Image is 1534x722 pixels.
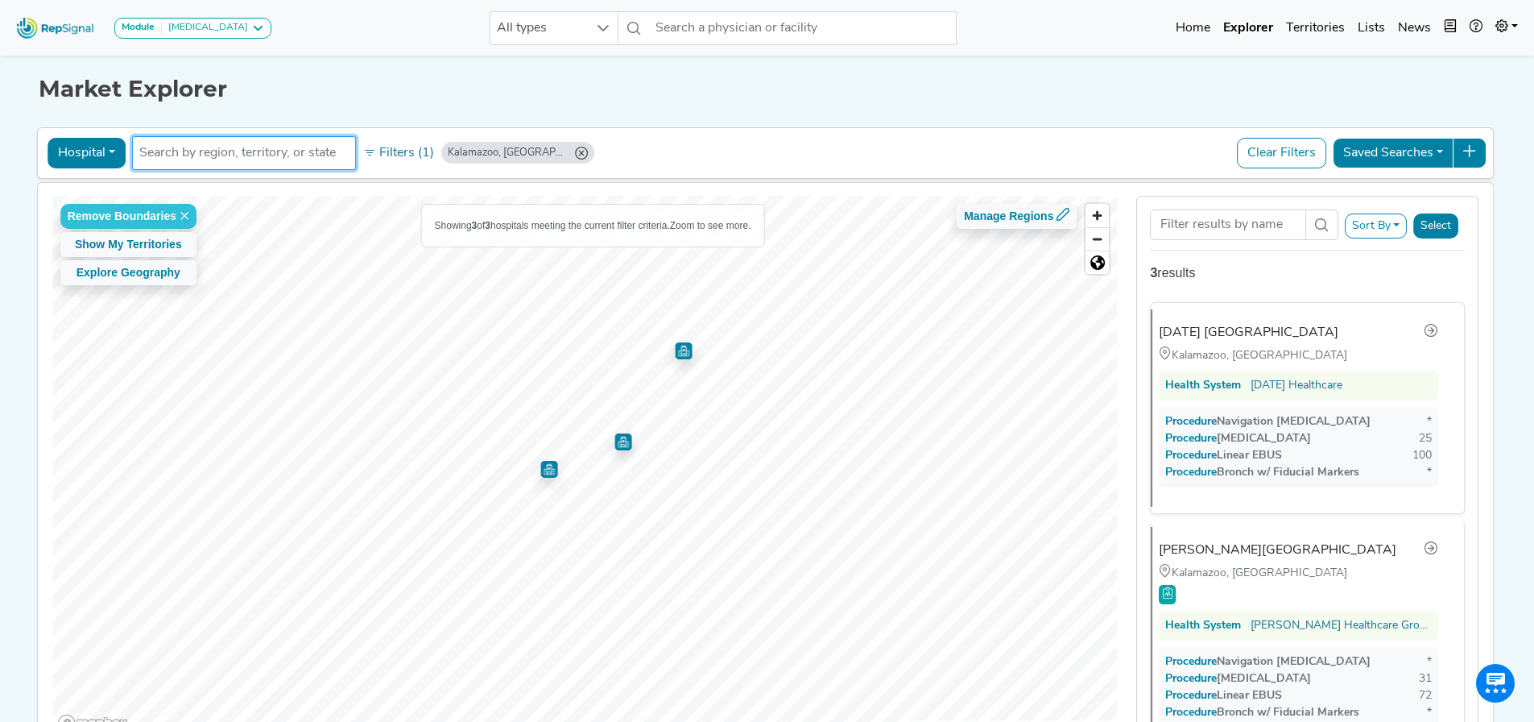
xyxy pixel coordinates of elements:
[1165,377,1241,394] div: Health System
[60,260,196,285] button: Explore Geography
[1333,138,1453,168] button: Saved Searches
[485,220,490,231] b: 3
[441,142,594,164] div: Kalamazoo, MI
[39,76,1496,103] h1: Market Explorer
[649,11,957,45] input: Search a physician or facility
[490,12,587,44] span: All types
[1165,670,1311,687] div: [MEDICAL_DATA]
[1150,263,1465,283] div: results
[1085,227,1109,251] button: Zoom out
[139,143,349,163] input: Search by region, territory, or state
[1181,467,1217,479] span: Procedure
[1391,12,1437,44] a: News
[1412,447,1432,464] div: 100
[1181,656,1217,668] span: Procedure
[1165,654,1371,670] div: Navigation [MEDICAL_DATA]
[1085,228,1109,251] span: Zoom out
[1280,12,1351,44] a: Territories
[60,204,196,229] button: Remove Boundaries
[675,342,692,359] div: Map marker
[1159,564,1438,582] div: Kalamazoo, [GEOGRAPHIC_DATA]
[472,220,478,231] b: 3
[1237,138,1326,168] button: Clear Filters
[1419,430,1432,447] div: 25
[448,145,569,160] div: Kalamazoo, [GEOGRAPHIC_DATA]
[1159,541,1396,560] div: [PERSON_NAME][GEOGRAPHIC_DATA]
[1419,670,1432,687] div: 31
[1150,210,1305,240] input: Search Term
[1159,346,1438,364] div: Kalamazoo, [GEOGRAPHIC_DATA]
[1159,585,1176,605] span: This hospital has ongoing trials
[1413,214,1458,239] button: Select
[1165,687,1282,704] div: Linear EBUS
[1181,690,1217,702] span: Procedure
[1181,433,1217,445] span: Procedure
[114,18,271,39] button: Module[MEDICAL_DATA]
[1351,12,1391,44] a: Lists
[1181,673,1217,685] span: Procedure
[1165,430,1311,447] div: [MEDICAL_DATA]
[1150,266,1157,280] strong: 3
[1165,704,1359,721] div: Bronch w/ Fiducial Markers
[1181,450,1217,462] span: Procedure
[1181,707,1217,719] span: Procedure
[48,138,126,168] button: Hospital
[1251,617,1432,634] a: [PERSON_NAME] Healthcare Group
[1085,251,1109,274] button: Reset bearing to north
[1217,12,1280,44] a: Explorer
[1165,447,1282,464] div: Linear EBUS
[1085,204,1109,227] button: Zoom in
[122,23,155,32] strong: Module
[1345,214,1408,239] button: Sort By
[1159,323,1338,342] div: [DATE] [GEOGRAPHIC_DATA]
[162,22,248,35] div: [MEDICAL_DATA]
[1165,617,1241,634] div: Health System
[957,204,1077,229] button: Manage Regions
[1424,540,1438,561] a: Go to hospital profile
[1165,464,1359,481] div: Bronch w/ Fiducial Markers
[1165,413,1371,430] div: Navigation [MEDICAL_DATA]
[1181,416,1217,428] span: Procedure
[1419,687,1432,704] div: 72
[60,232,196,257] button: Show My Territories
[1085,251,1109,274] span: Reset zoom
[1424,322,1438,343] a: Go to hospital profile
[1169,12,1217,44] a: Home
[1251,377,1342,394] a: [DATE] Healthcare
[670,220,751,231] span: Zoom to see more.
[435,220,670,231] span: Showing of hospitals meeting the current filter criteria.
[614,434,631,450] div: Map marker
[540,461,557,478] div: Map marker
[1437,12,1463,44] button: Intel Book
[359,139,438,167] button: Filters (1)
